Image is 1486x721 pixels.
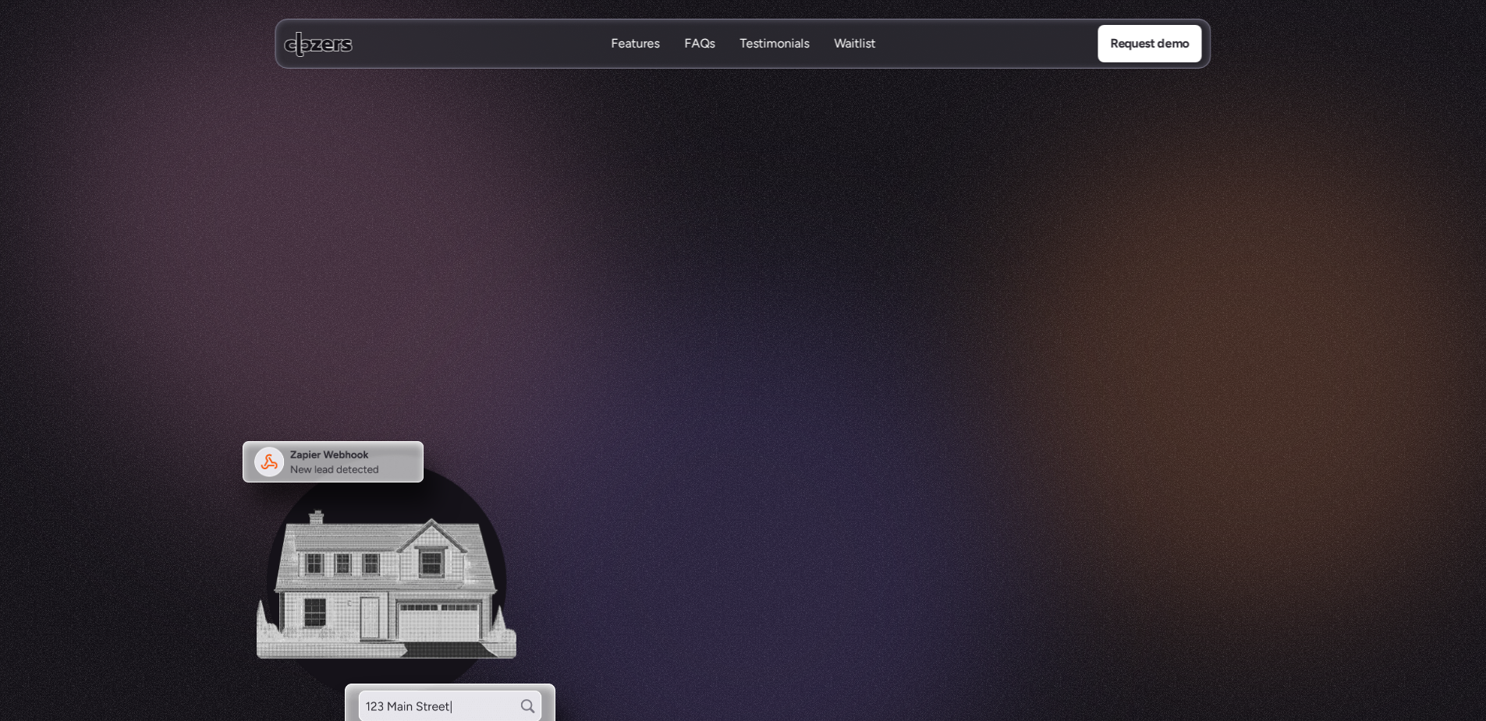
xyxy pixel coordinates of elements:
span: t [522,247,532,285]
span: e [629,255,644,293]
p: Request demo [1110,34,1189,54]
span: I [508,247,515,285]
span: d [852,255,867,293]
span: t [561,249,571,288]
span: e [874,255,889,293]
span: s [966,255,978,293]
span: s [644,255,656,293]
span: m [578,252,601,290]
p: Watch video [651,316,721,336]
span: a [548,248,561,286]
a: Request demo [1098,25,1201,62]
a: Book demo [750,307,876,345]
a: WaitlistWaitlist [834,35,875,53]
a: FeaturesFeatures [611,35,659,53]
p: Waitlist [834,52,875,69]
span: r [925,255,934,293]
p: Testimonials [739,35,809,52]
p: Features [611,35,659,52]
span: o [678,255,693,293]
a: TestimonialsTestimonials [739,35,809,53]
p: FAQs [684,52,715,69]
span: n [837,255,852,293]
span: e [950,255,965,293]
span: n [739,255,754,293]
span: g [754,255,770,293]
span: m [693,255,717,293]
span: a [823,255,836,293]
p: Book demo [781,316,843,336]
span: f [899,255,909,293]
span: k [615,255,628,293]
span: n [802,255,817,293]
span: s [978,255,991,293]
span: t [935,255,945,293]
span: i [733,255,739,293]
p: Testimonials [739,52,809,69]
span: u [786,255,801,293]
span: A [490,247,508,285]
span: f [890,255,899,293]
span: h [533,247,548,285]
span: a [602,254,615,292]
p: Waitlist [834,35,875,52]
p: FAQs [684,35,715,52]
span: . [991,255,996,293]
h1: Meet Your Comping Co-pilot [531,126,955,242]
span: c [663,255,677,293]
span: f [777,255,786,293]
p: Features [611,52,659,69]
span: p [717,255,732,293]
span: l [945,255,950,293]
a: FAQsFAQs [684,35,715,53]
span: o [910,255,925,293]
